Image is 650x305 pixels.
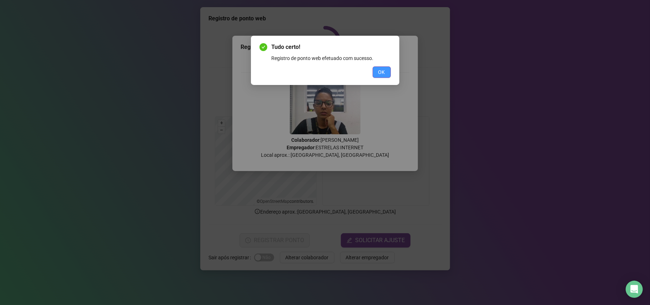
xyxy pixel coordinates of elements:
[260,43,267,51] span: check-circle
[626,281,643,298] div: Open Intercom Messenger
[272,54,391,62] div: Registro de ponto web efetuado com sucesso.
[378,68,385,76] span: OK
[272,43,391,51] span: Tudo certo!
[373,66,391,78] button: OK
